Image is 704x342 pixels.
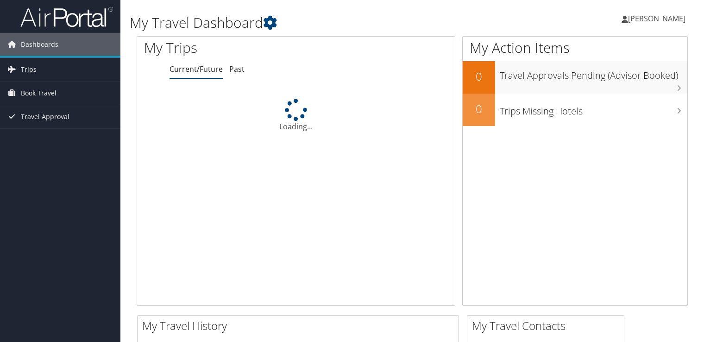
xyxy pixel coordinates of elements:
[142,318,459,334] h2: My Travel History
[463,38,687,57] h1: My Action Items
[21,82,57,105] span: Book Travel
[622,5,695,32] a: [PERSON_NAME]
[463,94,687,126] a: 0Trips Missing Hotels
[229,64,245,74] a: Past
[20,6,113,28] img: airportal-logo.png
[144,38,315,57] h1: My Trips
[463,101,495,117] h2: 0
[137,99,455,132] div: Loading...
[500,64,687,82] h3: Travel Approvals Pending (Advisor Booked)
[21,58,37,81] span: Trips
[628,13,685,24] span: [PERSON_NAME]
[21,105,69,128] span: Travel Approval
[463,61,687,94] a: 0Travel Approvals Pending (Advisor Booked)
[130,13,506,32] h1: My Travel Dashboard
[500,100,687,118] h3: Trips Missing Hotels
[463,69,495,84] h2: 0
[472,318,624,334] h2: My Travel Contacts
[170,64,223,74] a: Current/Future
[21,33,58,56] span: Dashboards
